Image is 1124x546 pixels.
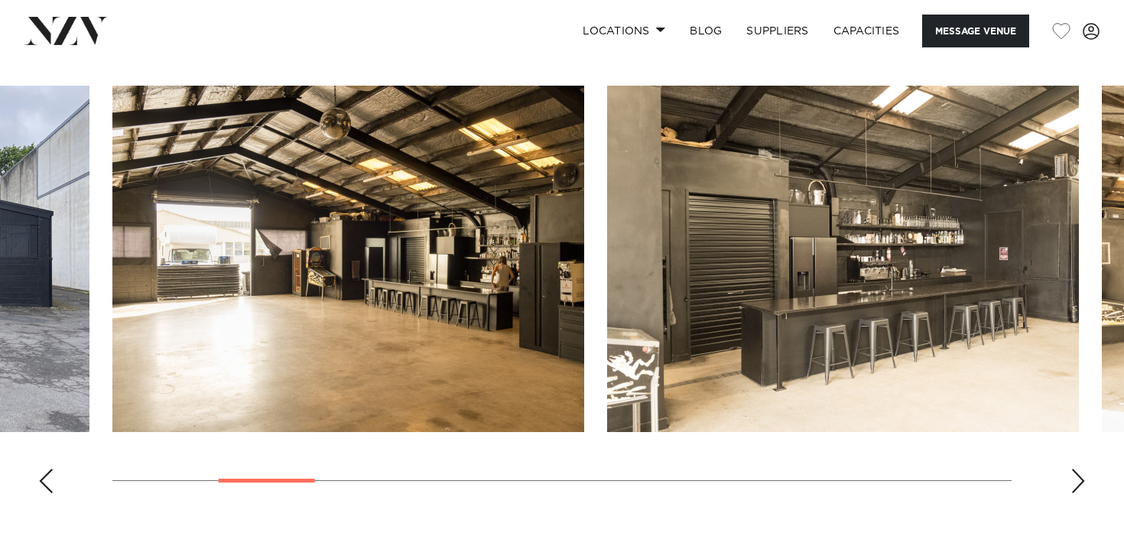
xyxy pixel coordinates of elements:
swiper-slide: 4 / 17 [607,86,1079,432]
swiper-slide: 3 / 17 [112,86,584,432]
a: Capacities [821,15,912,47]
a: SUPPLIERS [734,15,820,47]
img: nzv-logo.png [24,17,108,44]
a: Locations [570,15,677,47]
a: BLOG [677,15,734,47]
button: Message Venue [922,15,1029,47]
